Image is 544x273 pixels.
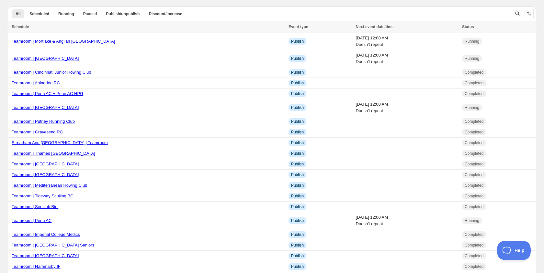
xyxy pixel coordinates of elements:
td: [DATE] 12:00 AM Doesn't repeat [354,33,460,50]
a: Teamroom | Putney Running Club [12,119,75,124]
a: Teamroom | Penn AC [12,218,51,223]
span: Completed [465,204,483,209]
span: Publish [291,39,304,44]
a: Teamroom | Seeclub Biel [12,204,58,209]
span: Completed [465,91,483,96]
a: Teamroom | Penn AC + Penn AC HPG [12,91,83,96]
button: Search and filter results [513,9,522,18]
span: Completed [465,194,483,199]
span: Discount/increase [149,11,182,16]
span: Running [465,39,479,44]
span: Completed [465,253,483,258]
a: Teamroom | Hammarby IF [12,264,61,269]
span: Publish [291,253,304,258]
a: Teamroom | [GEOGRAPHIC_DATA] [12,162,79,166]
a: Teamroom | Cincinnati Junior Rowing Club [12,70,91,75]
span: Completed [465,151,483,156]
span: Running [465,105,479,110]
span: Completed [465,172,483,177]
span: Publish [291,204,304,209]
span: Completed [465,130,483,135]
span: Completed [465,264,483,269]
span: Publish [291,162,304,167]
span: Completed [465,232,483,237]
span: Running [465,56,479,61]
a: Teamroom | Mediterranean Rowing Club [12,183,87,188]
span: Completed [465,80,483,86]
span: Publish [291,56,304,61]
a: Teamroom | [GEOGRAPHIC_DATA] [12,253,79,258]
span: Publish [291,264,304,269]
span: Next event date/time [356,25,394,29]
a: Teamroom | [GEOGRAPHIC_DATA] [12,56,79,61]
a: Teamroom | [GEOGRAPHIC_DATA] [12,105,79,110]
span: Completed [465,119,483,124]
a: Teamroom | Tideway Sculling BC [12,194,74,198]
span: Publish [291,140,304,145]
td: [DATE] 12:00 AM Doesn't repeat [354,50,460,67]
span: Status [462,25,474,29]
span: Publish [291,80,304,86]
span: Publish/unpublish [106,11,140,16]
span: Publish [291,183,304,188]
a: Teamroom | [GEOGRAPHIC_DATA] [12,172,79,177]
a: Streatham And [GEOGRAPHIC_DATA] | Teamroom [12,140,108,145]
span: Completed [465,70,483,75]
span: Completed [465,162,483,167]
span: Publish [291,130,304,135]
a: Teamroom | Abingdon RC [12,80,60,85]
span: Schedule [12,25,29,29]
span: Publish [291,105,304,110]
a: Teamroom | Imperial College Medics [12,232,80,237]
span: Publish [291,172,304,177]
a: Teamroom | Thames [GEOGRAPHIC_DATA] [12,151,95,156]
span: Publish [291,232,304,237]
iframe: Toggle Customer Support [497,241,531,260]
span: Paused [83,11,97,16]
span: Event type [289,25,308,29]
td: [DATE] 12:00 AM Doesn't repeat [354,212,460,229]
a: Teamroom | Mortlake & Anglian [GEOGRAPHIC_DATA] [12,39,115,44]
button: Sort the results [525,9,534,18]
span: Publish [291,218,304,223]
span: Completed [465,243,483,248]
span: Publish [291,194,304,199]
span: Running [465,218,479,223]
span: Completed [465,140,483,145]
span: Publish [291,91,304,96]
span: Completed [465,183,483,188]
span: Publish [291,243,304,248]
span: Publish [291,119,304,124]
span: Scheduled [29,11,49,16]
a: Teamroom | [GEOGRAPHIC_DATA] Seniors [12,243,94,247]
span: Publish [291,70,304,75]
span: All [16,11,20,16]
span: Publish [291,151,304,156]
a: Teamroom | Gravesend RC [12,130,63,134]
td: [DATE] 12:00 AM Doesn't repeat [354,99,460,116]
span: Running [58,11,74,16]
